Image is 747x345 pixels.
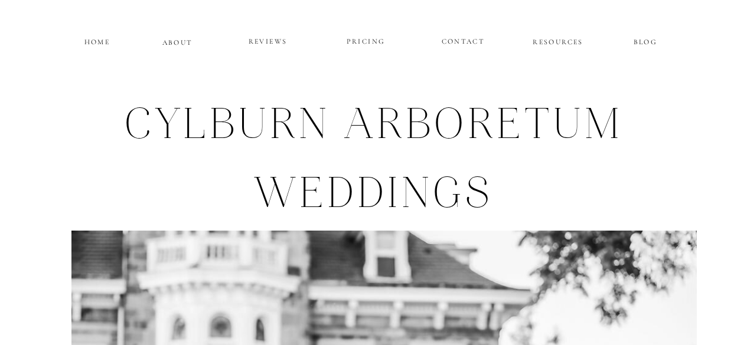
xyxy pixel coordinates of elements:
[442,35,485,45] a: CONTACT
[162,36,193,46] a: ABOUT
[83,35,112,45] a: HOME
[233,35,304,49] a: REVIEWS
[531,35,585,45] a: RESOURCES
[103,96,645,160] h1: Cylburn arboretum Weddings
[331,35,402,49] a: PRICING
[619,35,673,45] a: BLOG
